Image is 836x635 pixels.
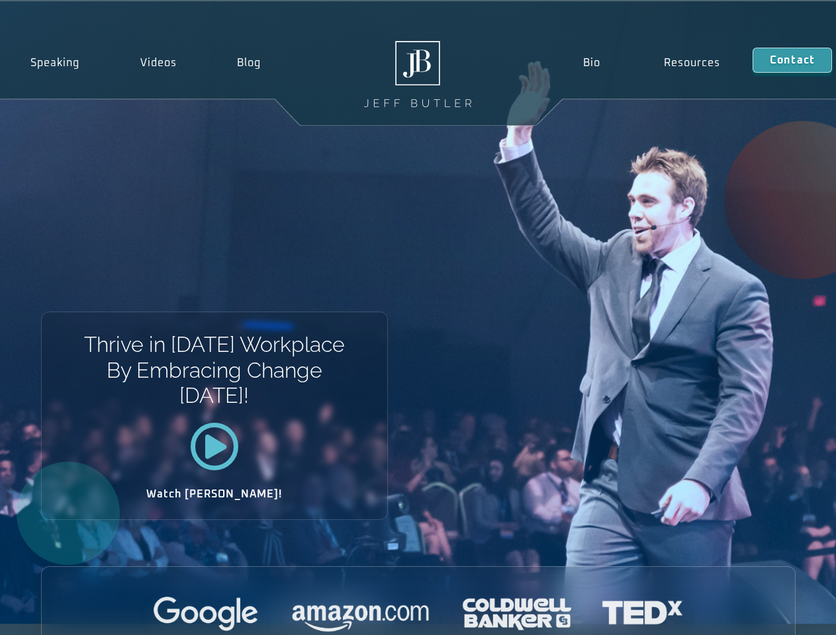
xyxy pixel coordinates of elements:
a: Resources [632,48,753,78]
h2: Watch [PERSON_NAME]! [88,489,341,499]
a: Blog [207,48,291,78]
h1: Thrive in [DATE] Workplace By Embracing Change [DATE]! [83,332,346,408]
a: Bio [551,48,632,78]
a: Contact [753,48,832,73]
span: Contact [770,55,815,65]
a: Videos [110,48,207,78]
nav: Menu [551,48,752,78]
